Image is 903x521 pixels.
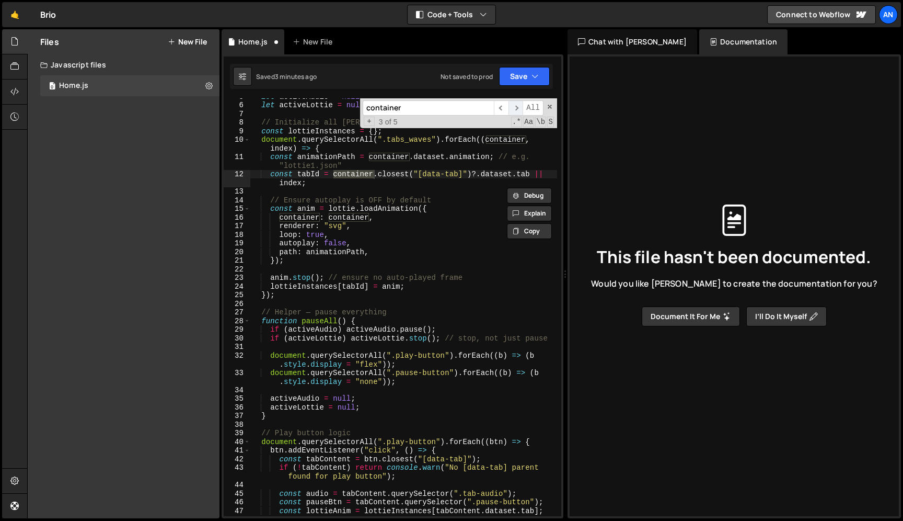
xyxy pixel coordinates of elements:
div: 18 [224,231,250,240]
div: 3 minutes ago [275,72,317,81]
div: Chat with [PERSON_NAME] [568,29,697,54]
div: 17 [224,222,250,231]
div: 19 [224,239,250,248]
div: Documentation [699,29,788,54]
div: Not saved to prod [441,72,493,81]
span: ​ [508,100,523,116]
input: Search for [363,100,494,116]
span: Would you like [PERSON_NAME] to create the documentation for you? [591,278,877,289]
div: 11 [224,153,250,170]
div: 38 [224,421,250,429]
div: 9 [224,127,250,136]
div: 20 [224,248,250,257]
div: 14 [224,196,250,205]
button: Copy [507,223,552,239]
span: 3 of 5 [375,118,402,127]
h2: Files [40,36,59,48]
div: 24 [224,282,250,291]
div: 41 [224,446,250,455]
div: 43 [224,463,250,481]
div: 26 [224,300,250,309]
div: 35 [224,394,250,403]
div: 32 [224,352,250,369]
div: 36 [224,403,250,412]
a: Connect to Webflow [767,5,876,24]
span: Toggle Replace mode [364,117,375,127]
span: Search In Selection [547,117,554,127]
div: 10 [224,135,250,153]
a: 🤙 [2,2,28,27]
div: 37 [224,412,250,421]
div: 28 [224,317,250,326]
div: Home.js [59,81,88,90]
div: 27 [224,308,250,317]
span: Whole Word Search [535,117,546,127]
span: This file hasn't been documented. [597,248,871,265]
button: Debug [507,188,552,203]
div: 33 [224,369,250,386]
button: New File [168,38,207,46]
span: 0 [49,83,55,91]
div: 47 [224,507,250,516]
span: Alt-Enter [523,100,543,116]
div: 34 [224,386,250,395]
div: 42 [224,455,250,464]
div: 39 [224,429,250,438]
div: 40 [224,438,250,447]
div: 23 [224,274,250,282]
div: 7 [224,110,250,119]
div: 46 [224,498,250,507]
div: Javascript files [28,54,219,75]
div: 44 [224,481,250,490]
div: Saved [256,72,317,81]
div: Home.js [238,37,268,47]
div: 16 [224,213,250,222]
a: An [879,5,898,24]
button: Save [499,67,550,86]
div: 30 [224,334,250,343]
span: ​ [494,100,508,116]
span: CaseSensitive Search [523,117,534,127]
div: 8 [224,118,250,127]
div: 15 [224,205,250,213]
button: Explain [507,206,552,221]
div: 22 [224,265,250,274]
button: Code + Tools [408,5,495,24]
div: 45 [224,490,250,499]
div: 6 [224,101,250,110]
div: New File [293,37,337,47]
div: 25 [224,291,250,300]
div: 13 [224,187,250,196]
button: I’ll do it myself [746,307,827,326]
div: Brio [40,8,56,21]
div: 12 [224,170,250,187]
div: 31 [224,343,250,352]
div: 17352/48232.js [40,75,219,96]
button: Document it for me [642,307,740,326]
div: 21 [224,256,250,265]
span: RegExp Search [511,117,522,127]
div: 29 [224,325,250,334]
